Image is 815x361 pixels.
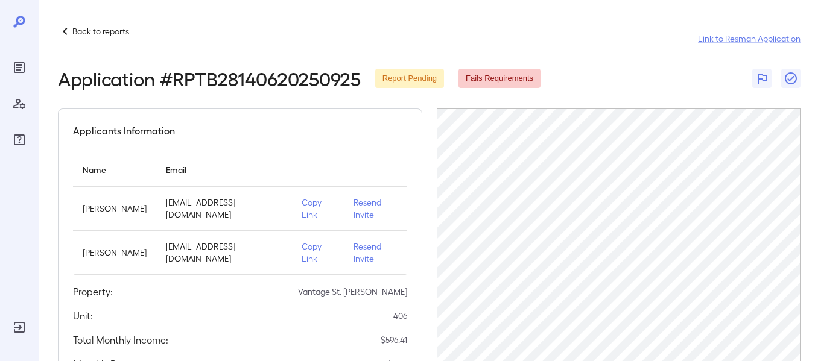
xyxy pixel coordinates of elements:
[698,33,801,45] a: Link to Resman Application
[58,67,361,89] h2: Application # RPTB28140620250925
[781,69,801,88] button: Close Report
[156,152,292,187] th: Email
[298,286,407,298] p: Vantage St. [PERSON_NAME]
[10,318,29,337] div: Log Out
[166,240,282,265] p: [EMAIL_ADDRESS][DOMAIN_NAME]
[166,196,282,221] p: [EMAIL_ADDRESS][DOMAIN_NAME]
[10,94,29,113] div: Manage Users
[381,334,407,346] p: $ 596.41
[354,196,398,221] p: Resend Invite
[375,73,444,84] span: Report Pending
[73,152,156,187] th: Name
[354,240,398,265] p: Resend Invite
[458,73,541,84] span: Fails Requirements
[73,124,175,138] h5: Applicants Information
[752,69,772,88] button: Flag Report
[10,58,29,77] div: Reports
[73,309,93,323] h5: Unit:
[83,246,147,259] p: [PERSON_NAME]
[73,152,407,275] table: simple table
[83,202,147,215] p: [PERSON_NAME]
[73,333,168,347] h5: Total Monthly Income:
[72,25,129,37] p: Back to reports
[302,240,334,265] p: Copy Link
[302,196,334,221] p: Copy Link
[10,130,29,149] div: FAQ
[393,310,407,322] p: 406
[73,284,113,299] h5: Property:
